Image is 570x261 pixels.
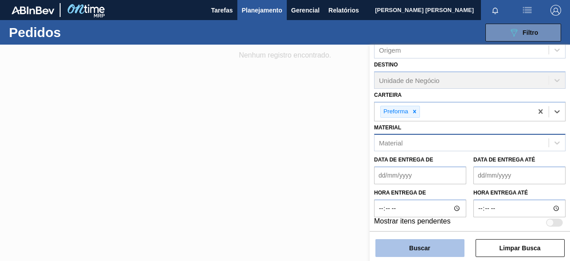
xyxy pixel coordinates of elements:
img: TNhmsLtSVTkK8tSr43FrP2fwEKptu5GPRR3wAAAABJRU5ErkJggg== [12,6,54,14]
span: Tarefas [211,5,233,16]
span: Relatórios [329,5,359,16]
span: Filtro [523,29,538,36]
label: Destino [374,62,398,68]
label: Hora entrega de [374,186,466,199]
label: Material [374,124,401,131]
img: Logout [550,5,561,16]
button: Filtro [485,24,561,41]
button: Notificações [481,4,509,17]
label: Data de Entrega de [374,157,433,163]
span: Gerencial [291,5,320,16]
input: dd/mm/yyyy [374,166,466,184]
div: Preforma [381,106,410,117]
div: Material [379,139,403,147]
span: Planejamento [242,5,282,16]
div: Origem [379,46,401,54]
img: userActions [522,5,533,16]
label: Data de Entrega até [473,157,535,163]
input: dd/mm/yyyy [473,166,566,184]
label: Hora entrega até [473,186,566,199]
label: Mostrar itens pendentes [374,217,451,228]
label: Carteira [374,92,402,98]
h1: Pedidos [9,27,132,37]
